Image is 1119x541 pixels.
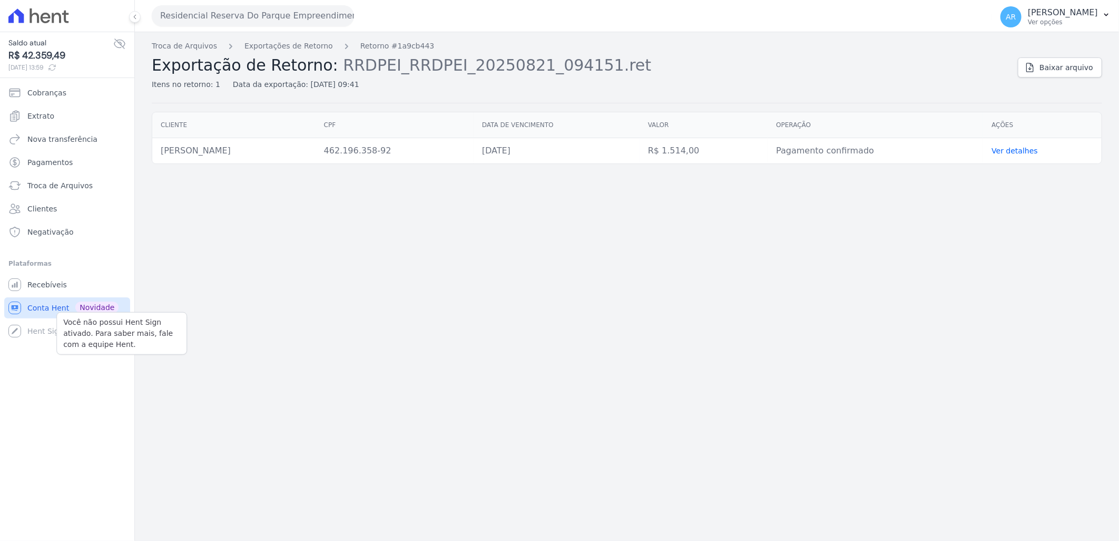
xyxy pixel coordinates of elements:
[4,105,130,127] a: Extrato
[152,5,354,26] button: Residencial Reserva Do Parque Empreendimento Imobiliario LTDA
[992,147,1038,155] a: Ver detalhes
[152,79,220,90] div: Itens no retorno: 1
[75,302,119,313] span: Novidade
[4,221,130,243] a: Negativação
[27,88,66,98] span: Cobranças
[244,41,333,52] a: Exportações de Retorno
[8,37,113,49] span: Saldo atual
[1039,62,1093,73] span: Baixar arquivo
[152,41,217,52] a: Troca de Arquivos
[316,112,474,138] th: CPF
[4,82,130,103] a: Cobranças
[1006,13,1016,21] span: AR
[27,227,74,237] span: Negativação
[233,79,359,90] div: Data da exportação: [DATE] 09:41
[640,112,768,138] th: Valor
[152,112,316,138] th: Cliente
[992,2,1119,32] button: AR [PERSON_NAME] Ver opções
[4,152,130,173] a: Pagamentos
[474,138,640,164] td: [DATE]
[27,134,97,144] span: Nova transferência
[8,49,113,63] span: R$ 42.359,49
[640,138,768,164] td: R$ 1.514,00
[1018,57,1102,78] a: Baixar arquivo
[343,55,651,74] span: RRDPEI_RRDPEI_20250821_094151.ret
[63,317,180,350] p: Você não possui Hent Sign ativado. Para saber mais, fale com a equipe Hent.
[152,138,316,164] td: [PERSON_NAME]
[27,279,67,290] span: Recebíveis
[4,198,130,219] a: Clientes
[1028,18,1098,26] p: Ver opções
[8,257,126,270] div: Plataformas
[27,204,57,214] span: Clientes
[152,56,338,74] span: Exportação de Retorno:
[8,82,126,342] nav: Sidebar
[4,129,130,150] a: Nova transferência
[360,41,435,52] a: Retorno #1a9cb443
[316,138,474,164] td: 462.196.358-92
[27,157,73,168] span: Pagamentos
[4,274,130,295] a: Recebíveis
[474,112,640,138] th: Data de vencimento
[1028,7,1098,18] p: [PERSON_NAME]
[152,41,1009,52] nav: Breadcrumb
[983,112,1102,138] th: Ações
[8,63,113,72] span: [DATE] 13:59
[768,138,983,164] td: Pagamento confirmado
[27,180,93,191] span: Troca de Arquivos
[4,297,130,318] a: Conta Hent Novidade
[4,175,130,196] a: Troca de Arquivos
[768,112,983,138] th: Operação
[27,303,69,313] span: Conta Hent
[27,111,54,121] span: Extrato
